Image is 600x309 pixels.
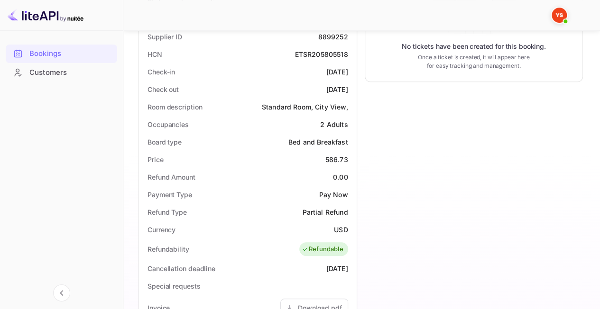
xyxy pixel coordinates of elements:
[320,119,348,129] div: 2 Adults
[53,284,70,301] button: Collapse navigation
[148,84,179,94] div: Check out
[326,84,348,94] div: [DATE]
[326,264,348,273] div: [DATE]
[148,281,200,291] div: Special requests
[318,32,348,42] div: 8899252
[552,8,567,23] img: Yandex Support
[148,207,187,217] div: Refund Type
[302,207,348,217] div: Partial Refund
[148,225,175,235] div: Currency
[6,45,117,62] a: Bookings
[148,102,202,112] div: Room description
[295,49,348,59] div: ETSR205805518
[148,32,182,42] div: Supplier ID
[6,64,117,82] div: Customers
[319,190,348,200] div: Pay Now
[148,119,189,129] div: Occupancies
[326,67,348,77] div: [DATE]
[29,48,112,59] div: Bookings
[148,264,215,273] div: Cancellation deadline
[148,49,162,59] div: HCN
[148,137,182,147] div: Board type
[6,64,117,81] a: Customers
[333,172,348,182] div: 0.00
[302,245,343,254] div: Refundable
[334,225,348,235] div: USD
[262,102,348,112] div: Standard Room, City View,
[148,172,195,182] div: Refund Amount
[6,45,117,63] div: Bookings
[29,67,112,78] div: Customers
[325,154,348,164] div: 586.73
[8,8,83,23] img: LiteAPI logo
[148,154,164,164] div: Price
[288,137,348,147] div: Bed and Breakfast
[148,67,175,77] div: Check-in
[416,53,531,70] p: Once a ticket is created, it will appear here for easy tracking and management.
[148,190,192,200] div: Payment Type
[402,42,546,51] p: No tickets have been created for this booking.
[148,244,189,254] div: Refundability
